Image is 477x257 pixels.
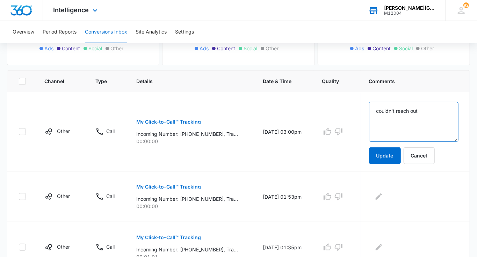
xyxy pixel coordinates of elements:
span: Quality [322,78,342,85]
button: Overview [13,21,34,43]
span: Channel [44,78,68,85]
span: Social [399,45,413,52]
td: [DATE] 01:53pm [254,171,314,222]
button: Conversions Inbox [85,21,127,43]
button: Period Reports [43,21,77,43]
p: Incoming Number: [PHONE_NUMBER], Tracking Number: [PHONE_NUMBER], Ring To: [PHONE_NUMBER], Caller... [136,130,238,138]
p: My Click-to-Call™ Tracking [136,235,201,240]
p: 00:00:00 [136,138,246,145]
span: Ads [200,45,209,52]
div: notifications count [463,2,469,8]
span: Details [136,78,236,85]
textarea: couldn't reach out [369,102,458,142]
button: My Click-to-Call™ Tracking [136,113,201,130]
p: Other [57,243,70,250]
span: Type [95,78,109,85]
span: Intelligence [53,6,89,14]
span: Social [88,45,102,52]
button: My Click-to-Call™ Tracking [136,229,201,246]
span: 92 [463,2,469,8]
span: Other [266,45,279,52]
button: Cancel [404,147,435,164]
div: account id [384,11,435,16]
span: Comments [369,78,448,85]
p: Incoming Number: [PHONE_NUMBER], Tracking Number: [PHONE_NUMBER], Ring To: [PHONE_NUMBER], Caller... [136,246,238,253]
button: My Click-to-Call™ Tracking [136,178,201,195]
p: Call [106,192,115,200]
span: Other [421,45,434,52]
button: Update [369,147,401,164]
span: Ads [44,45,53,52]
p: Other [57,192,70,200]
span: Ads [355,45,364,52]
td: [DATE] 03:00pm [254,92,314,171]
div: account name [384,5,435,11]
button: Edit Comments [373,191,384,202]
span: Content [217,45,235,52]
button: Site Analytics [136,21,167,43]
span: Other [110,45,123,52]
p: Other [57,127,70,135]
span: Date & Time [263,78,295,85]
span: Content [62,45,80,52]
button: Settings [175,21,194,43]
p: Call [106,127,115,135]
span: Social [244,45,257,52]
p: My Click-to-Call™ Tracking [136,119,201,124]
p: Call [106,243,115,250]
span: Content [373,45,391,52]
button: Edit Comments [373,242,384,253]
p: My Click-to-Call™ Tracking [136,184,201,189]
p: 00:00:00 [136,203,246,210]
p: Incoming Number: [PHONE_NUMBER], Tracking Number: [PHONE_NUMBER], Ring To: [PHONE_NUMBER], Caller... [136,195,238,203]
